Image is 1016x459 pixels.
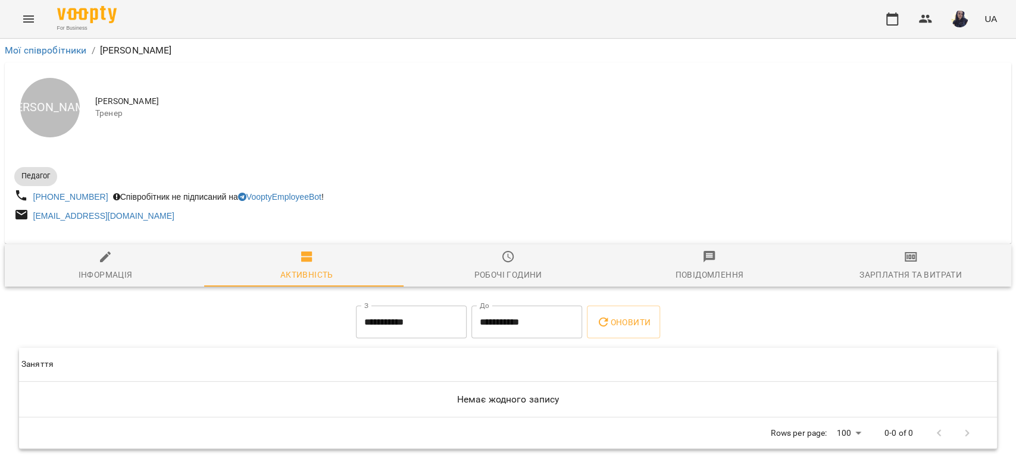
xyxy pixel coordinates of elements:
span: [PERSON_NAME] [95,96,1002,108]
p: Rows per page: [771,427,827,439]
a: [EMAIL_ADDRESS][DOMAIN_NAME] [33,211,174,221]
div: Інформація [79,268,133,282]
nav: breadcrumb [5,43,1011,58]
div: Активність [280,268,333,282]
img: Voopty Logo [57,6,117,23]
div: Заняття [21,357,54,372]
img: de66a22b4ea812430751315b74cfe34b.jpg [951,11,968,27]
div: Зарплатня та Витрати [859,268,962,282]
span: UA [984,12,997,25]
span: Заняття [21,357,995,372]
a: Мої співробітники [5,45,87,56]
button: Menu [14,5,43,33]
button: Оновити [587,306,660,339]
button: UA [980,8,1002,30]
div: Співробітник не підписаний на ! [111,188,326,205]
p: 0-0 of 0 [884,427,913,439]
div: Робочі години [474,268,542,282]
p: [PERSON_NAME] [100,43,172,58]
a: [PHONE_NUMBER] [33,192,108,202]
span: Педагог [14,171,57,181]
span: Тренер [95,108,1002,120]
div: Повідомлення [675,268,743,282]
div: 100 [831,425,865,442]
h6: Немає жодного запису [21,391,995,408]
li: / [92,43,95,58]
span: For Business [57,24,117,32]
span: Оновити [596,315,651,329]
div: [PERSON_NAME] [20,78,80,137]
a: VooptyEmployeeBot [238,192,321,202]
div: Sort [21,357,54,372]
